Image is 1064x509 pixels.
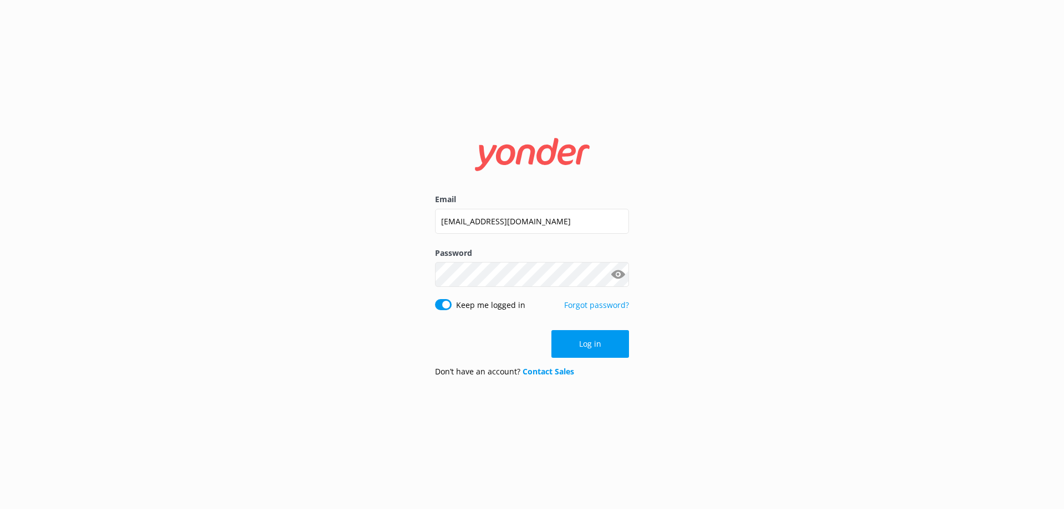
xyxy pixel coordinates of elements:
label: Email [435,193,629,205]
label: Password [435,247,629,259]
p: Don’t have an account? [435,366,574,378]
a: Contact Sales [523,366,574,377]
label: Keep me logged in [456,299,525,311]
button: Show password [607,264,629,286]
a: Forgot password? [564,300,629,310]
input: user@emailaddress.com [435,209,629,234]
button: Log in [551,330,629,358]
